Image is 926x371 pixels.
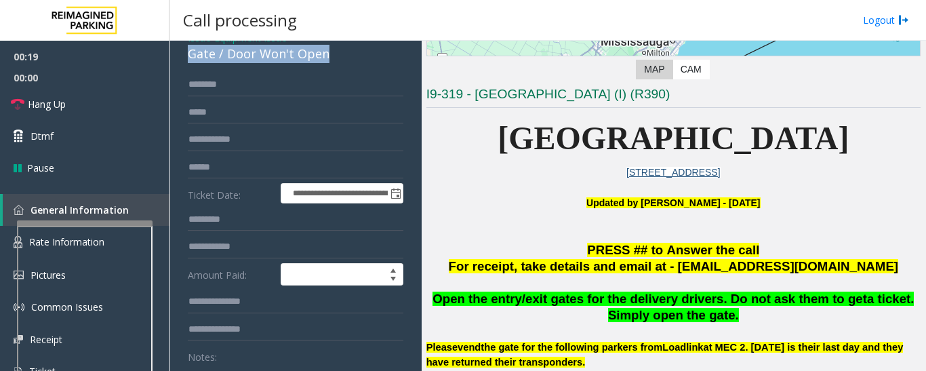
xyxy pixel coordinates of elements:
span: Open the entry/exit gates for the delivery drivers. Do not ask them to get [432,292,867,306]
div: Gate / Door Won't Open [188,45,403,63]
a: [STREET_ADDRESS] [626,167,720,178]
span: Please [426,342,458,353]
img: logout [898,13,909,27]
span: vend [458,342,481,353]
span: For receipt, take details and email at - [EMAIL_ADDRESS][DOMAIN_NAME] [449,259,898,273]
label: Notes: [188,345,217,364]
label: CAM [672,60,710,79]
span: PRESS ## to Answer the call [587,243,759,257]
span: Loadlink [662,342,703,353]
span: the gate for the following parkers from [481,342,662,353]
img: 'icon' [14,205,24,215]
img: 'icon' [14,236,22,248]
label: Ticket Date: [184,183,277,203]
span: - [211,31,287,44]
h3: I9-319 - [GEOGRAPHIC_DATA] (I) (R390) [426,85,921,108]
span: Dtmf [31,129,54,143]
label: Amount Paid: [184,263,277,286]
img: 'icon' [14,271,24,279]
span: Decrease value [384,275,403,286]
a: Logout [863,13,909,27]
span: [GEOGRAPHIC_DATA] [498,120,849,156]
label: Map [636,60,672,79]
span: Toggle popup [388,184,403,203]
a: General Information [3,194,169,226]
b: Updated by [PERSON_NAME] - [DATE] [586,197,760,208]
span: Hang Up [28,97,66,111]
span: General Information [31,203,129,216]
img: 'icon' [14,335,23,344]
img: 'icon' [14,302,24,313]
span: Pause [27,161,54,175]
span: Increase value [384,264,403,275]
h3: Call processing [176,3,304,37]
